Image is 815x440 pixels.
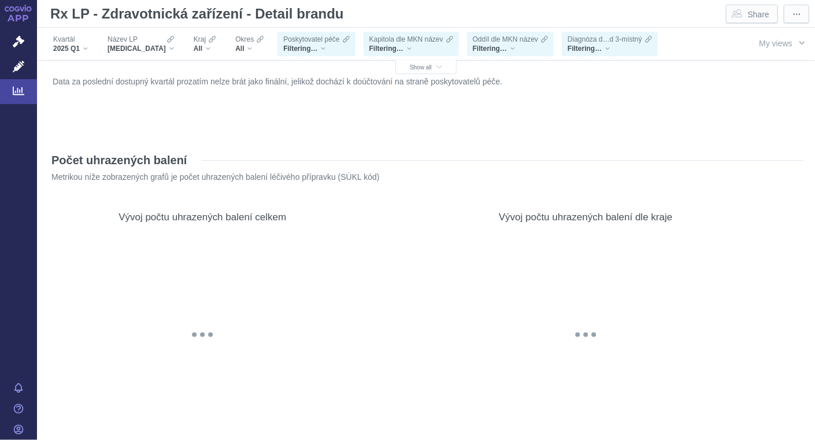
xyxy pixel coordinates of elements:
[499,211,673,223] div: Vývoj počtu uhrazených balení dle kraje
[235,35,254,44] span: Okres
[395,60,457,74] button: Show all
[568,35,642,44] span: Diagnóza d…d 3-místný
[53,44,80,53] span: 2025 Q1
[473,35,538,44] span: Oddíl dle MKN název
[194,35,206,44] span: Kraj
[194,44,202,53] span: All
[229,32,269,56] div: OkresAll
[46,28,720,93] div: Filters
[759,39,792,48] span: My views
[369,35,443,44] span: Kapitola dle MKN název
[53,76,799,87] p: Data za poslední dostupný kvartál prozatím nelze brát jako finální, jelikož dochází k doúčtování ...
[762,186,783,206] div: Show as table
[188,32,221,56] div: KrajAll
[467,32,554,56] div: Oddíl dle MKN názevFiltering…
[792,9,801,20] span: ⋯
[726,5,778,23] button: Share dashboard
[315,186,336,206] div: Show as table
[568,44,602,53] span: Filtering…
[235,44,244,53] span: All
[784,5,809,23] button: More actions
[369,44,403,53] span: Filtering…
[364,32,459,56] div: Kapitola dle MKN názevFiltering…
[51,172,763,183] p: Metrikou níže zobrazených grafů je počet uhrazených balení léčivého přípravku (SÚKL kód)
[283,44,317,53] span: Filtering…
[410,64,442,71] span: Show all
[748,9,769,20] span: Share
[748,32,815,54] button: My views
[46,2,350,25] h1: Rx LP - Zdravotnická zařízení - Detail brandu
[53,35,75,44] span: Kvartál
[51,153,187,168] h2: Počet uhrazených balení
[473,44,507,53] span: Filtering…
[283,35,339,44] span: Poskytovatel péče
[102,32,180,56] div: Název LP[MEDICAL_DATA]
[277,32,355,56] div: Poskytovatel péčeFiltering…
[788,186,809,206] div: More actions
[108,35,138,44] span: Název LP
[118,211,286,223] div: Vývoj počtu uhrazených balení celkem
[108,44,166,53] span: [MEDICAL_DATA]
[47,32,94,56] div: Kvartál2025 Q1
[562,32,658,56] div: Diagnóza d…d 3-místnýFiltering…
[342,186,362,206] div: More actions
